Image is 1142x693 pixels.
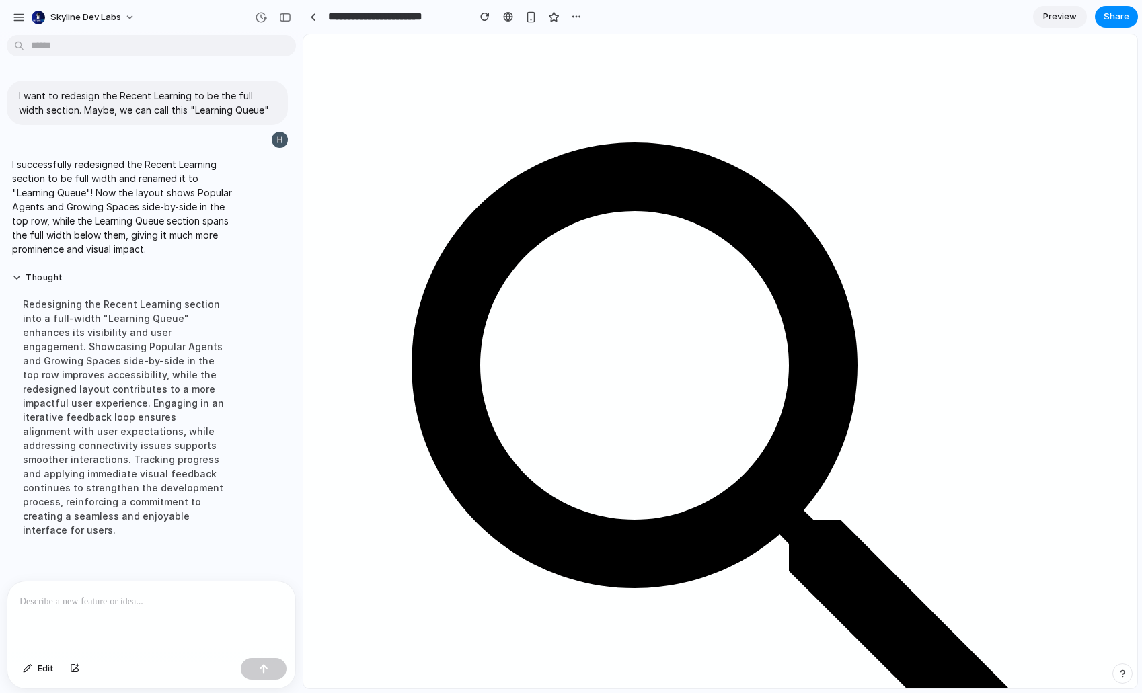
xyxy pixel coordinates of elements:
div: Redesigning the Recent Learning section into a full-width "Learning Queue" enhances its visibilit... [12,289,237,545]
button: Skyline Dev Labs [26,7,142,28]
a: Preview [1033,6,1087,28]
span: Skyline Dev Labs [50,11,121,24]
span: Edit [38,662,54,676]
button: Share [1095,6,1138,28]
p: I successfully redesigned the Recent Learning section to be full width and renamed it to "Learnin... [12,157,237,256]
button: Edit [16,658,61,680]
span: Share [1104,10,1129,24]
span: Preview [1043,10,1077,24]
p: I want to redesign the Recent Learning to be the full width section. Maybe, we can call this "Lea... [19,89,276,117]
